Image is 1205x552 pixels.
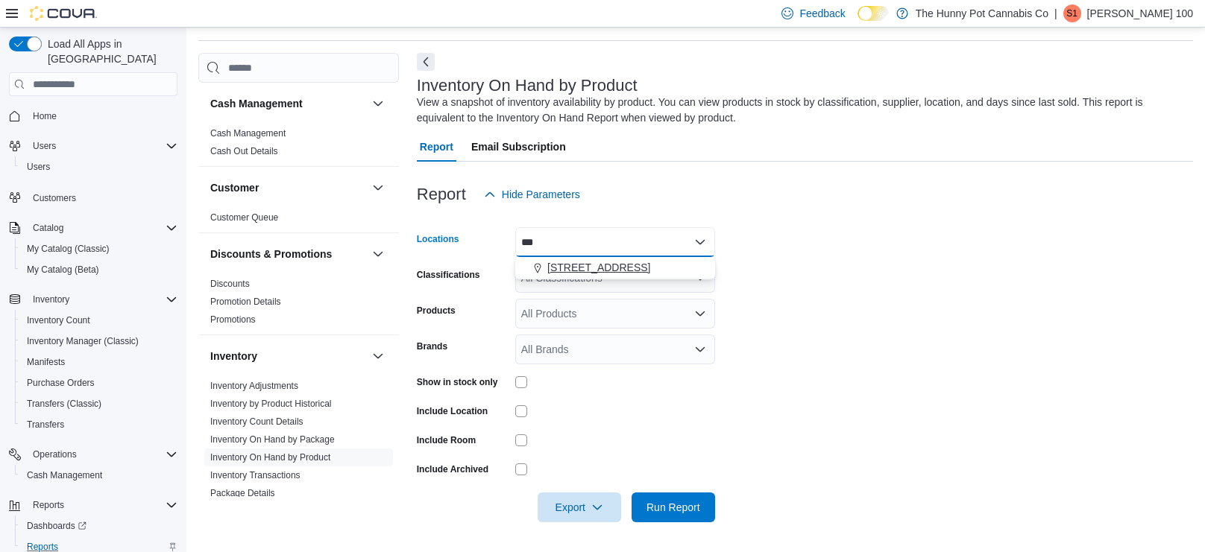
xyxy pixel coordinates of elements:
[15,352,183,372] button: Manifests
[21,240,116,258] a: My Catalog (Classic)
[799,6,845,21] span: Feedback
[21,466,177,484] span: Cash Management
[3,444,183,465] button: Operations
[502,187,580,202] span: Hide Parameters
[15,331,183,352] button: Inventory Manager (Classic)
[369,347,387,365] button: Inventory
[210,398,332,410] span: Inventory by Product Historical
[210,296,281,307] a: Promotion Details
[27,398,101,410] span: Transfers (Classic)
[417,463,488,475] label: Include Archived
[15,465,183,486] button: Cash Management
[420,132,453,162] span: Report
[210,127,286,139] span: Cash Management
[694,343,706,355] button: Open list of options
[417,185,466,203] h3: Report
[3,218,183,238] button: Catalog
[33,448,77,460] span: Operations
[210,452,330,463] a: Inventory On Hand by Product
[198,209,399,232] div: Customer
[27,137,62,155] button: Users
[21,395,177,413] span: Transfers (Classic)
[3,495,183,515] button: Reports
[1087,4,1193,22] p: [PERSON_NAME] 100
[3,136,183,156] button: Users
[417,405,488,417] label: Include Location
[417,53,435,71] button: Next
[210,487,275,499] span: Package Details
[27,496,177,514] span: Reports
[33,192,76,204] span: Customers
[33,140,56,152] span: Users
[417,77,638,95] h3: Inventory On Hand by Product
[21,517,92,535] a: Dashboards
[21,374,177,392] span: Purchase Orders
[210,145,278,157] span: Cash Out Details
[21,240,177,258] span: My Catalog (Classic)
[210,314,256,326] span: Promotions
[30,6,97,21] img: Cova
[3,289,183,310] button: Inventory
[210,349,257,364] h3: Inventory
[27,496,70,514] button: Reports
[210,470,301,480] a: Inventory Transactions
[478,180,586,209] button: Hide Parameters
[210,416,303,427] a: Inventory Count Details
[27,445,83,463] button: Operations
[21,311,96,329] a: Inventory Count
[210,381,298,391] a: Inventory Adjustments
[27,335,139,347] span: Inventory Manager (Classic)
[210,416,303,428] span: Inventory Count Details
[694,308,706,320] button: Open list of options
[210,212,278,223] span: Customer Queue
[27,219,177,237] span: Catalog
[21,332,145,350] a: Inventory Manager (Classic)
[210,451,330,463] span: Inventory On Hand by Product
[27,377,95,389] span: Purchase Orders
[27,291,75,308] button: Inventory
[27,243,110,255] span: My Catalog (Classic)
[417,340,447,352] label: Brands
[15,310,183,331] button: Inventory Count
[916,4,1048,22] p: The Hunny Pot Cannabis Co
[210,469,301,481] span: Inventory Transactions
[646,500,700,515] span: Run Report
[27,107,63,125] a: Home
[33,294,69,305] span: Inventory
[210,180,259,195] h3: Customer
[417,95,1186,126] div: View a snapshot of inventory availability by product. You can view products in stock by classific...
[21,517,177,535] span: Dashboards
[21,332,177,350] span: Inventory Manager (Classic)
[632,492,715,522] button: Run Report
[210,380,298,392] span: Inventory Adjustments
[210,247,366,261] button: Discounts & Promotions
[210,434,335,445] a: Inventory On Hand by Package
[15,393,183,414] button: Transfers (Classic)
[210,434,335,445] span: Inventory On Hand by Package
[417,305,456,317] label: Products
[198,124,399,166] div: Cash Management
[210,314,256,325] a: Promotions
[21,261,105,279] a: My Catalog (Beta)
[21,158,177,176] span: Users
[33,222,63,234] span: Catalog
[547,492,612,522] span: Export
[198,275,399,334] div: Discounts & Promotions
[210,180,366,195] button: Customer
[21,158,56,176] a: Users
[21,261,177,279] span: My Catalog (Beta)
[210,146,278,156] a: Cash Out Details
[27,188,177,206] span: Customers
[27,445,177,463] span: Operations
[538,492,621,522] button: Export
[210,279,250,289] a: Discounts
[547,260,650,275] span: [STREET_ADDRESS]
[210,399,332,409] a: Inventory by Product Historical
[27,314,90,326] span: Inventory Count
[15,515,183,536] a: Dashboards
[1063,4,1081,22] div: Sarah 100
[858,6,889,22] input: Dark Mode
[1066,4,1077,22] span: S1
[369,179,387,197] button: Customer
[21,353,177,371] span: Manifests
